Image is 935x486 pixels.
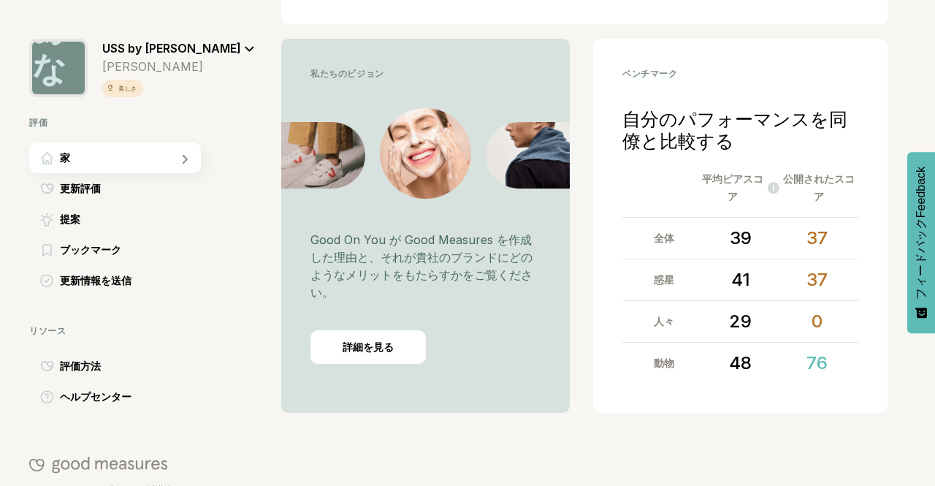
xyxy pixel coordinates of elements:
img: よかったね [29,456,167,474]
img: 提案 [40,213,53,227]
font: 動物 [654,357,674,369]
img: 縦型アイコン [105,83,115,93]
font: 全体 [654,232,674,244]
font: リソース [29,325,66,336]
a: ヘルプセンターヘルプセンター [29,381,255,412]
img: ビジョン [486,122,570,189]
font: ヘルプセンター [60,390,131,403]
iframe: ウェブサイトサポートプラットフォームのヘルプボタン [871,422,920,471]
a: 提案提案 [29,204,255,235]
font: 家 [60,151,70,164]
font: 37 [806,227,828,248]
font: USS by [PERSON_NAME] [102,41,241,56]
font: 48 [729,352,752,373]
img: ビジョン [281,122,365,189]
font: 39 [730,227,752,248]
font: 私たちのビジョン [310,68,384,79]
font: 29 [729,311,752,332]
font: 提案 [60,213,80,225]
font: 平均ピアスコア [702,172,763,202]
font: 更新評価 [60,182,101,194]
font: ブックマーク [60,243,121,256]
a: 評価方法評価方法 [29,351,255,381]
font: ベンチマーク [622,68,678,79]
img: ビジョン [380,108,471,200]
span: Feedback [914,167,929,300]
font: 美しさ [118,85,137,92]
font: 0 [812,311,823,332]
font: 37 [806,269,828,290]
img: ブックマーク [42,244,52,257]
font: 惑星 [654,273,674,286]
img: ヘルプセンター [40,390,54,404]
img: 更新評価 [40,183,54,194]
a: 更新情報を送信更新情報を送信 [29,265,255,296]
button: フィードバック - アンケートを表示 [907,152,935,333]
a: 更新評価更新評価 [29,173,255,204]
font: 詳細を見る [343,341,394,353]
font: 公開されたスコア [783,172,855,202]
a: ブックマークブックマーク [29,235,255,265]
font: 76 [806,352,828,373]
img: 更新情報を送信 [40,274,53,287]
a: 家家 [29,143,255,173]
font: Good On You が Good Measures を作成した理由と、それが貴社のブランドにどのようなメリットをもたらすかをご覧ください。 [310,232,533,300]
img: 家 [41,152,53,164]
font: 41 [731,269,750,290]
font: [PERSON_NAME] [102,59,203,74]
img: 評価方法 [40,360,54,372]
font: 人々 [654,315,674,327]
font: 評価 [29,117,47,128]
font: 自分のパフォーマンスを同僚と比較する [622,108,847,152]
font: 評価方法 [60,360,101,372]
font: フィードバック [915,219,927,300]
font: 更新情報を送信 [60,274,131,286]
